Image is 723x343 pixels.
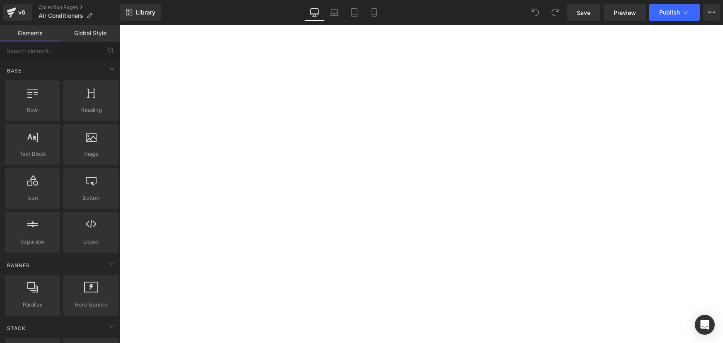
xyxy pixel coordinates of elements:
span: Parallax [7,300,58,309]
span: Library [136,9,155,16]
a: Global Style [60,25,120,41]
span: Separator [7,237,58,246]
span: Banner [6,261,31,269]
button: Undo [527,4,544,21]
button: Publish [649,4,700,21]
a: Preview [604,4,646,21]
span: Heading [66,106,116,114]
span: Preview [614,8,636,17]
a: Desktop [305,4,324,21]
a: Mobile [364,4,384,21]
span: Air Conditioners [39,12,83,19]
span: Stack [6,324,27,332]
a: v6 [3,4,32,21]
span: Save [577,8,590,17]
span: Image [66,150,116,158]
button: Redo [547,4,563,21]
button: More [703,4,720,21]
a: Collection Pages [39,4,120,11]
span: Base [6,67,22,75]
span: Hero Banner [66,300,116,309]
div: v6 [17,7,27,18]
span: Liquid [66,237,116,246]
span: Button [66,193,116,202]
a: New Library [120,4,161,21]
div: Open Intercom Messenger [695,315,715,335]
a: Laptop [324,4,344,21]
span: Icon [7,193,58,202]
a: Tablet [344,4,364,21]
span: Publish [659,9,680,16]
span: Text Block [7,150,58,158]
span: Row [7,106,58,114]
